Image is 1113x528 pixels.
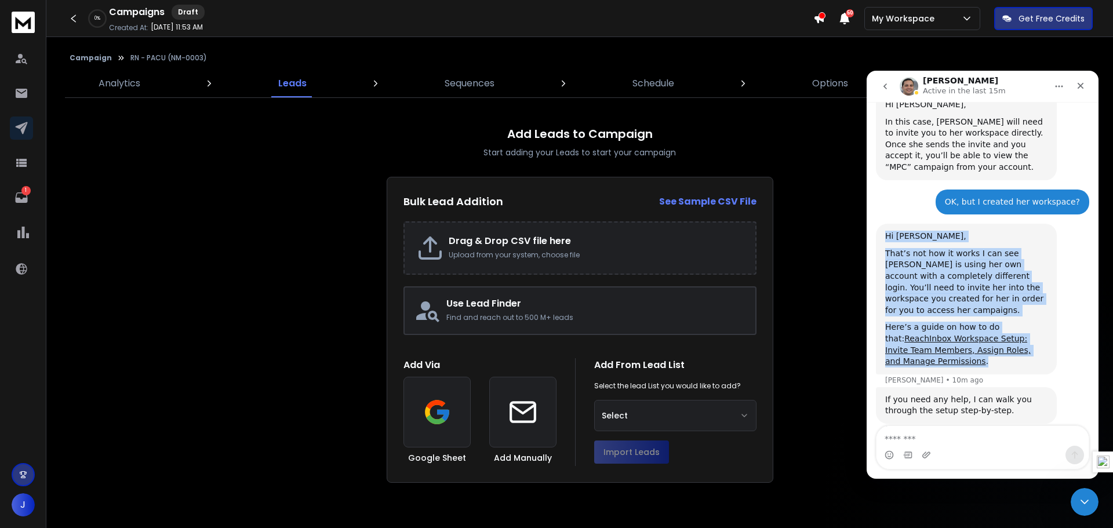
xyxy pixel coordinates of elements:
[445,77,494,90] p: Sequences
[602,410,628,421] span: Select
[483,147,676,158] p: Start adding your Leads to start your campaign
[812,77,848,90] p: Options
[130,53,207,63] p: RN - PACU (NM-0003)
[12,12,35,33] img: logo
[867,71,1099,479] iframe: To enrich screen reader interactions, please activate Accessibility in Grammarly extension settings
[12,493,35,516] button: J
[70,53,112,63] button: Campaign
[99,77,140,90] p: Analytics
[1071,488,1099,516] iframe: To enrich screen reader interactions, please activate Accessibility in Grammarly extension settings
[172,5,205,20] div: Draft
[438,70,501,97] a: Sequences
[449,250,744,260] p: Upload from your system, choose file
[21,186,31,195] p: 1
[659,195,756,209] a: See Sample CSV File
[151,23,203,32] p: [DATE] 11:53 AM
[408,452,466,464] h3: Google Sheet
[271,70,314,97] a: Leads
[92,70,147,97] a: Analytics
[872,13,939,24] p: My Workspace
[1019,13,1085,24] p: Get Free Credits
[507,126,653,142] h1: Add Leads to Campaign
[659,195,756,208] strong: See Sample CSV File
[994,7,1093,30] button: Get Free Credits
[805,70,855,97] a: Options
[594,358,756,372] h1: Add From Lead List
[449,234,744,248] h2: Drag & Drop CSV file here
[278,77,307,90] p: Leads
[403,194,503,210] h2: Bulk Lead Addition
[109,5,165,19] h1: Campaigns
[494,452,552,464] h3: Add Manually
[979,70,1059,97] a: Subsequences
[94,15,100,22] p: 0 %
[446,313,746,322] p: Find and reach out to 500 M+ leads
[10,186,33,209] a: 1
[625,70,681,97] a: Schedule
[632,77,674,90] p: Schedule
[446,297,746,311] h2: Use Lead Finder
[403,358,556,372] h1: Add Via
[846,9,854,17] span: 50
[109,23,148,32] p: Created At:
[594,381,741,391] p: Select the lead List you would like to add?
